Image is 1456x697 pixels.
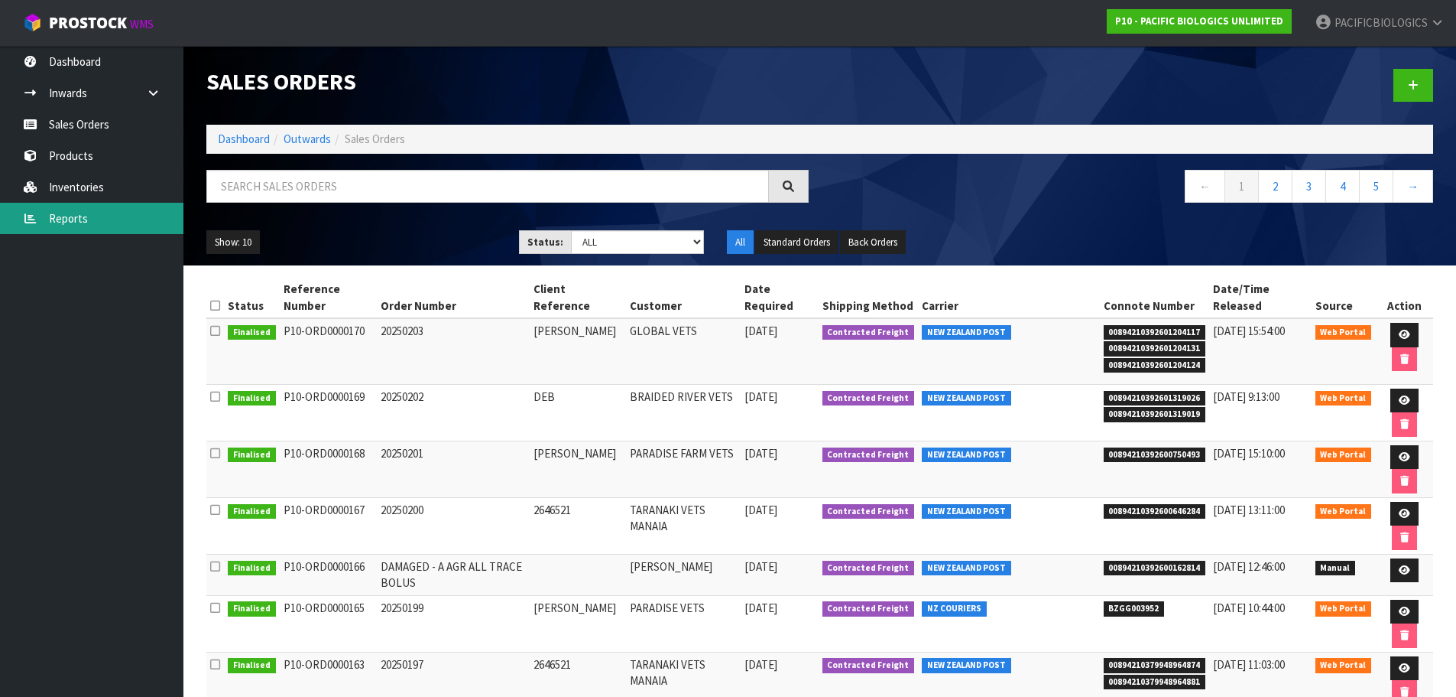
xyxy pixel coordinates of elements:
[1185,170,1225,203] a: ←
[626,277,741,318] th: Customer
[1213,601,1285,615] span: [DATE] 10:44:00
[228,601,276,617] span: Finalised
[530,277,626,318] th: Client Reference
[228,561,276,576] span: Finalised
[922,448,1011,463] span: NEW ZEALAND POST
[1104,675,1206,690] span: 00894210379948964881
[1213,657,1285,672] span: [DATE] 11:03:00
[822,391,915,406] span: Contracted Freight
[228,504,276,519] span: Finalised
[626,554,741,595] td: [PERSON_NAME]
[1315,448,1372,463] span: Web Portal
[744,389,777,404] span: [DATE]
[741,277,818,318] th: Date Required
[744,503,777,517] span: [DATE]
[744,324,777,338] span: [DATE]
[1104,504,1206,519] span: 00894210392600646284
[922,658,1011,673] span: NEW ZEALAND POST
[49,13,127,33] span: ProStock
[1104,391,1206,406] span: 00894210392601319026
[206,230,260,255] button: Show: 10
[1315,325,1372,340] span: Web Portal
[530,318,626,384] td: [PERSON_NAME]
[377,554,530,595] td: DAMAGED - A AGR ALL TRACE BOLUS
[280,277,378,318] th: Reference Number
[626,384,741,441] td: BRAIDED RIVER VETS
[1325,170,1360,203] a: 4
[130,17,154,31] small: WMS
[822,448,915,463] span: Contracted Freight
[1359,170,1393,203] a: 5
[744,559,777,574] span: [DATE]
[922,391,1011,406] span: NEW ZEALAND POST
[1375,277,1433,318] th: Action
[1104,658,1206,673] span: 00894210379948964874
[377,384,530,441] td: 20250202
[377,497,530,554] td: 20250200
[1258,170,1292,203] a: 2
[1334,15,1428,30] span: PACIFICBIOLOGICS
[626,318,741,384] td: GLOBAL VETS
[922,325,1011,340] span: NEW ZEALAND POST
[228,448,276,463] span: Finalised
[922,601,987,617] span: NZ COURIERS
[1213,559,1285,574] span: [DATE] 12:46:00
[918,277,1100,318] th: Carrier
[1315,601,1372,617] span: Web Portal
[1213,324,1285,338] span: [DATE] 15:54:00
[840,230,906,255] button: Back Orders
[530,595,626,652] td: [PERSON_NAME]
[228,658,276,673] span: Finalised
[1315,561,1356,576] span: Manual
[280,318,378,384] td: P10-ORD0000170
[1104,407,1206,422] span: 00894210392601319019
[377,441,530,497] td: 20250201
[1292,170,1326,203] a: 3
[280,384,378,441] td: P10-ORD0000169
[280,595,378,652] td: P10-ORD0000165
[727,230,754,255] button: All
[1104,561,1206,576] span: 00894210392600162814
[1213,503,1285,517] span: [DATE] 13:11:00
[1315,391,1372,406] span: Web Portal
[345,132,405,146] span: Sales Orders
[822,601,915,617] span: Contracted Freight
[1104,358,1206,373] span: 00894210392601204124
[1312,277,1376,318] th: Source
[822,658,915,673] span: Contracted Freight
[922,561,1011,576] span: NEW ZEALAND POST
[280,497,378,554] td: P10-ORD0000167
[228,325,276,340] span: Finalised
[23,13,42,32] img: cube-alt.png
[1104,341,1206,357] span: 00894210392601204131
[819,277,919,318] th: Shipping Method
[377,595,530,652] td: 20250199
[206,69,809,94] h1: Sales Orders
[626,595,741,652] td: PARADISE VETS
[922,504,1011,519] span: NEW ZEALAND POST
[1209,277,1312,318] th: Date/Time Released
[1104,448,1206,463] span: 00894210392600750493
[1393,170,1433,203] a: →
[626,441,741,497] td: PARADISE FARM VETS
[1104,601,1165,617] span: BZGG003952
[206,170,769,203] input: Search sales orders
[822,325,915,340] span: Contracted Freight
[744,601,777,615] span: [DATE]
[744,657,777,672] span: [DATE]
[530,384,626,441] td: DEB
[280,554,378,595] td: P10-ORD0000166
[377,277,530,318] th: Order Number
[224,277,280,318] th: Status
[626,497,741,554] td: TARANAKI VETS MANAIA
[1104,325,1206,340] span: 00894210392601204117
[755,230,838,255] button: Standard Orders
[744,446,777,461] span: [DATE]
[284,132,331,146] a: Outwards
[530,497,626,554] td: 2646521
[1100,277,1210,318] th: Connote Number
[228,391,276,406] span: Finalised
[822,561,915,576] span: Contracted Freight
[527,236,563,249] strong: Status:
[280,441,378,497] td: P10-ORD0000168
